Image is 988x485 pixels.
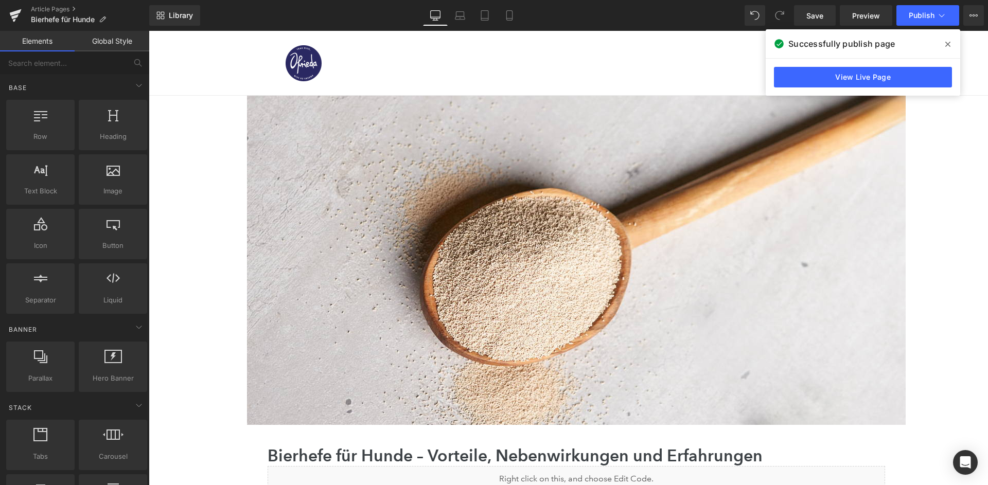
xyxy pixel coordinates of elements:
[9,186,72,196] span: Text Block
[9,240,72,251] span: Icon
[82,240,144,251] span: Button
[169,11,193,20] span: Library
[637,21,660,44] summary: Suchen
[9,451,72,462] span: Tabs
[31,15,95,24] span: Bierhefe für Hunde
[119,415,736,435] h1: Bierhefe für Hunde – Vorteile, Nebenwirkungen und Erfahrungen
[497,5,522,26] a: Mobile
[31,5,149,13] a: Article Pages
[769,5,790,26] button: Redo
[448,5,472,26] a: Laptop
[8,83,28,93] span: Base
[788,38,895,50] span: Successfully publish page
[423,5,448,26] a: Desktop
[852,10,880,21] span: Preview
[963,5,984,26] button: More
[133,10,177,54] a: Ofrieda
[82,186,144,196] span: Image
[745,5,765,26] button: Undo
[82,373,144,384] span: Hero Banner
[953,450,978,475] div: Open Intercom Messenger
[82,131,144,142] span: Heading
[909,11,934,20] span: Publish
[82,295,144,306] span: Liquid
[137,14,173,50] img: Ofrieda
[806,10,823,21] span: Save
[149,5,200,26] a: New Library
[472,5,497,26] a: Tablet
[98,65,757,394] img: Morosche Karottensuppe Hund
[9,295,72,306] span: Separator
[8,403,33,412] span: Stack
[9,373,72,384] span: Parallax
[8,325,38,334] span: Banner
[774,67,952,87] a: View Live Page
[82,451,144,462] span: Carousel
[75,31,149,51] a: Global Style
[840,5,892,26] a: Preview
[9,131,72,142] span: Row
[896,5,959,26] button: Publish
